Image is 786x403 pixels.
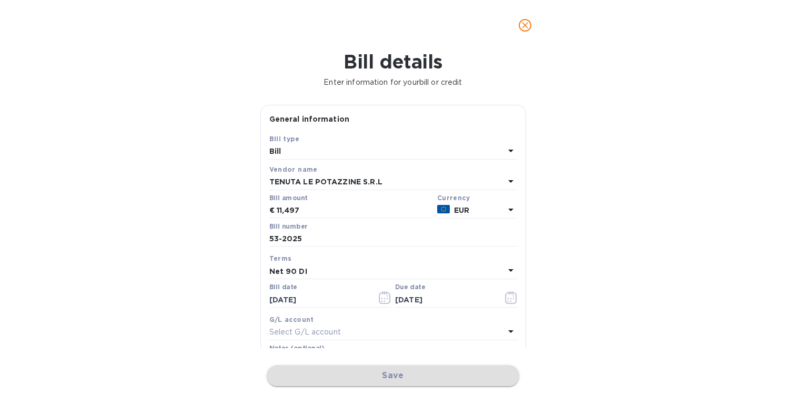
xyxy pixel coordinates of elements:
b: Currency [437,194,470,202]
p: Select G/L account [269,327,341,338]
b: TENUTA LE POTAZZINE S.R.L [269,178,382,186]
label: Due date [395,284,425,291]
b: Bill [269,147,281,155]
label: Notes (optional) [269,345,325,351]
b: Net 90 DI [269,267,307,276]
b: Bill type [269,135,300,143]
input: Select date [269,292,369,308]
label: Bill number [269,223,307,230]
label: Bill amount [269,195,307,201]
b: G/L account [269,316,314,323]
h1: Bill details [8,51,778,73]
b: Vendor name [269,165,318,173]
input: Due date [395,292,495,308]
div: € [269,203,277,219]
b: Terms [269,254,292,262]
b: EUR [454,206,469,214]
input: € Enter bill amount [277,203,433,219]
b: General information [269,115,350,123]
p: Enter information for your bill or credit [8,77,778,88]
label: Bill date [269,284,297,291]
button: close [512,13,538,38]
input: Enter bill number [269,231,517,247]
